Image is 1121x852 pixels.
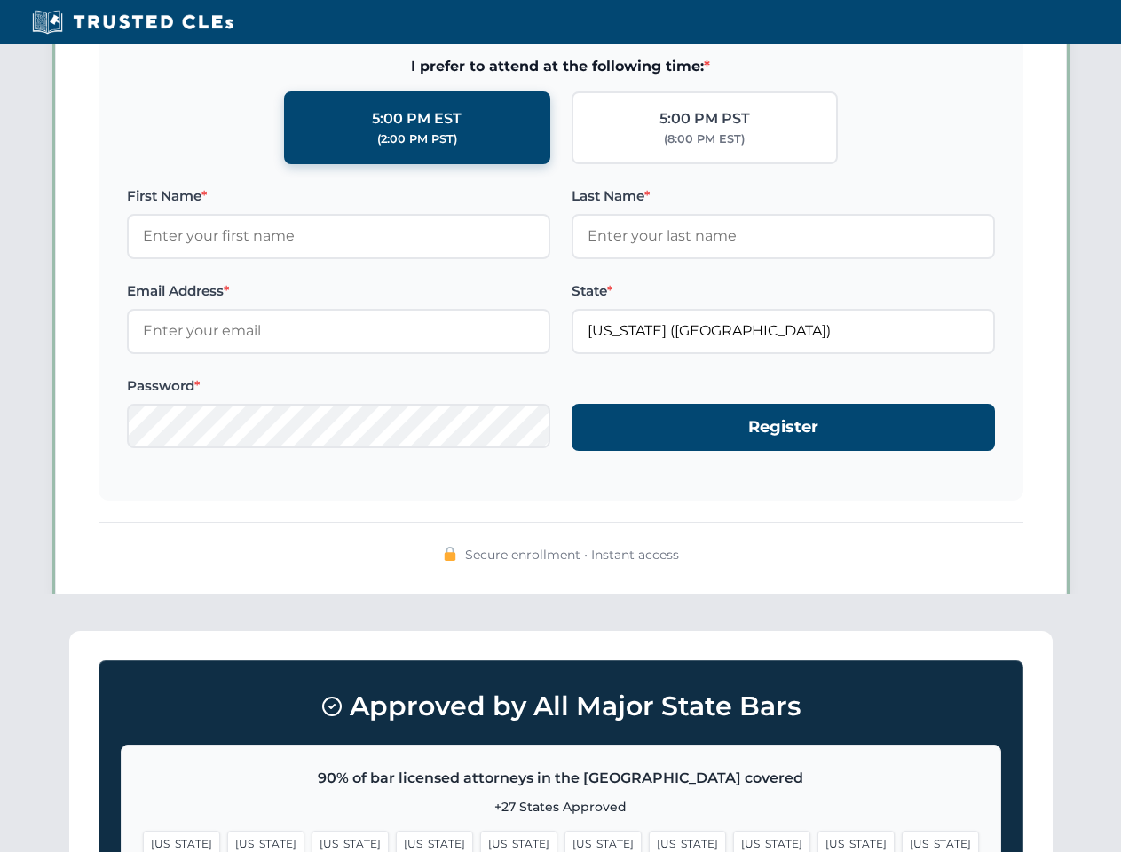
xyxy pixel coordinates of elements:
[127,280,550,302] label: Email Address
[127,309,550,353] input: Enter your email
[143,767,979,790] p: 90% of bar licensed attorneys in the [GEOGRAPHIC_DATA] covered
[372,107,462,130] div: 5:00 PM EST
[377,130,457,148] div: (2:00 PM PST)
[127,375,550,397] label: Password
[127,185,550,207] label: First Name
[443,547,457,561] img: 🔒
[121,682,1001,730] h3: Approved by All Major State Bars
[27,9,239,35] img: Trusted CLEs
[664,130,745,148] div: (8:00 PM EST)
[127,55,995,78] span: I prefer to attend at the following time:
[659,107,750,130] div: 5:00 PM PST
[572,214,995,258] input: Enter your last name
[572,309,995,353] input: Florida (FL)
[572,280,995,302] label: State
[572,404,995,451] button: Register
[572,185,995,207] label: Last Name
[127,214,550,258] input: Enter your first name
[465,545,679,564] span: Secure enrollment • Instant access
[143,797,979,816] p: +27 States Approved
